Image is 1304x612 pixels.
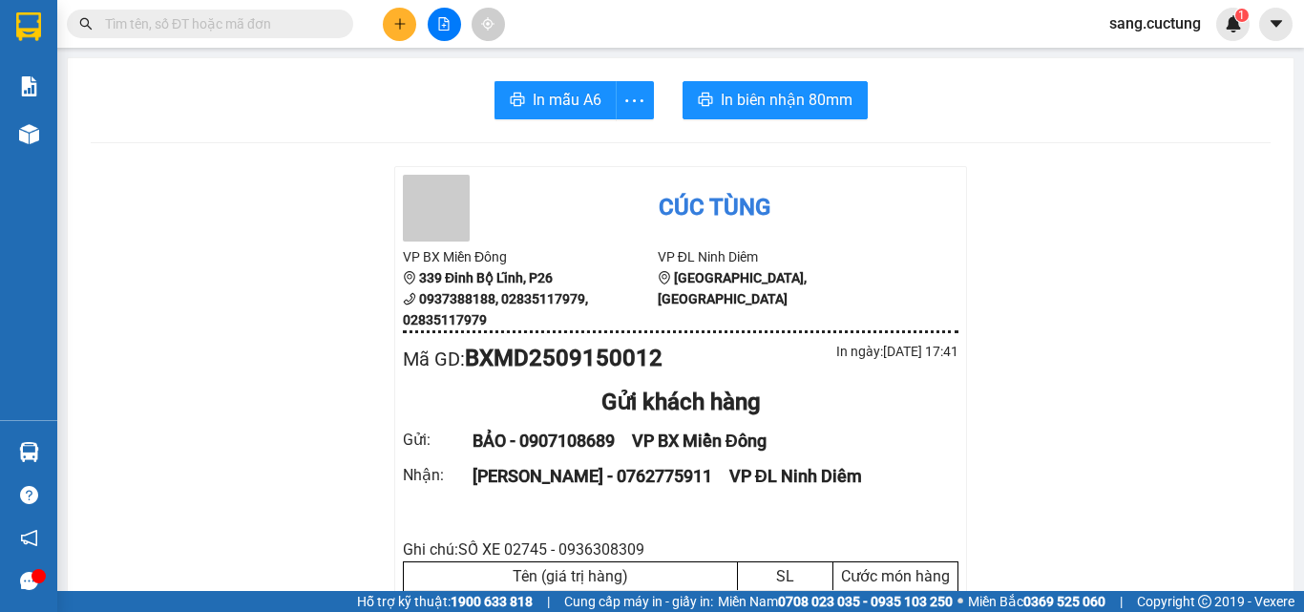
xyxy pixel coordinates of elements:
div: In ngày: [DATE] 17:41 [681,341,958,362]
button: aim [472,8,505,41]
button: caret-down [1259,8,1293,41]
li: VP ĐL Ninh Diêm [658,246,913,267]
span: copyright [1198,595,1211,608]
span: Mã GD : [403,348,465,370]
span: Cung cấp máy in - giấy in: [564,591,713,612]
b: [GEOGRAPHIC_DATA], [GEOGRAPHIC_DATA] [658,270,807,306]
img: warehouse-icon [19,442,39,462]
strong: 0708 023 035 - 0935 103 250 [778,594,953,609]
button: more [616,81,654,119]
span: printer [510,92,525,110]
span: message [20,572,38,590]
b: 0937388188, 02835117979, 02835117979 [403,291,588,327]
span: sang.cuctung [1094,11,1216,35]
strong: 0369 525 060 [1023,594,1105,609]
span: Hỗ trợ kỹ thuật: [357,591,533,612]
div: BẢO - 0907108689 VP BX Miền Đông [473,428,936,454]
div: [PERSON_NAME] - 0762775911 VP ĐL Ninh Diêm [473,463,936,490]
strong: 1900 633 818 [451,594,533,609]
span: phone [403,292,416,306]
div: Gửi : [403,428,473,452]
li: VP BX Miền Đông [403,246,658,267]
span: more [617,89,653,113]
div: Nhận : [403,463,473,487]
span: | [1120,591,1123,612]
span: caret-down [1268,15,1285,32]
input: Tìm tên, số ĐT hoặc mã đơn [105,13,330,34]
span: printer [698,92,713,110]
img: warehouse-icon [19,124,39,144]
img: logo-vxr [16,12,41,41]
b: 339 Đinh Bộ Lĩnh, P26 [419,270,553,285]
div: Cước món hàng [838,567,953,585]
span: 1 [1238,9,1245,22]
div: SL [743,567,828,585]
button: printerIn biên nhận 80mm [683,81,868,119]
span: search [79,17,93,31]
div: Cúc Tùng [659,190,770,226]
b: BXMD2509150012 [465,345,663,371]
sup: 1 [1235,9,1249,22]
span: In mẫu A6 [533,88,601,112]
span: Miền Bắc [968,591,1105,612]
span: file-add [437,17,451,31]
button: file-add [428,8,461,41]
span: ⚪️ [957,598,963,605]
span: notification [20,529,38,547]
span: aim [481,17,494,31]
button: printerIn mẫu A6 [494,81,617,119]
span: Miền Nam [718,591,953,612]
span: environment [658,271,671,285]
span: plus [393,17,407,31]
span: In biên nhận 80mm [721,88,852,112]
div: Ghi chú: SỐ XE 02745 - 0936308309 [403,538,958,561]
div: Tên (giá trị hàng) [409,567,732,585]
img: solution-icon [19,76,39,96]
span: | [547,591,550,612]
img: icon-new-feature [1225,15,1242,32]
div: Gửi khách hàng [403,385,958,421]
button: plus [383,8,416,41]
span: question-circle [20,486,38,504]
span: environment [403,271,416,285]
